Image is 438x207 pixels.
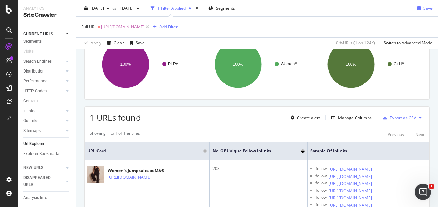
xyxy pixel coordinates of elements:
[216,5,235,11] span: Segments
[315,35,424,94] svg: A chart.
[415,3,433,14] button: Save
[23,68,45,75] div: Distribution
[23,127,64,134] a: Sitemaps
[380,112,416,123] button: Export as CSV
[212,148,291,154] span: No. of Unique Follow Inlinks
[415,132,424,138] div: Next
[23,88,64,95] a: HTTP Codes
[384,40,433,46] div: Switch to Advanced Mode
[90,112,141,123] span: 1 URLs found
[394,62,405,66] text: C+H/*
[87,148,202,154] span: URL Card
[23,117,38,125] div: Outlinks
[23,194,47,202] div: Analysis Info
[23,38,71,45] a: Segments
[328,166,372,173] a: [URL][DOMAIN_NAME]
[150,23,178,31] button: Add Filter
[23,98,38,105] div: Content
[81,24,96,30] span: Full URL
[23,30,53,38] div: CURRENT URLS
[108,174,151,181] a: [URL][DOMAIN_NAME]
[194,5,200,12] div: times
[23,98,71,105] a: Content
[157,5,186,11] div: 1 Filter Applied
[415,184,431,200] iframe: Intercom live chat
[315,180,327,187] div: follow
[23,68,64,75] a: Distribution
[23,127,41,134] div: Sitemaps
[23,194,71,202] a: Analysis Info
[388,130,404,139] button: Previous
[23,164,64,171] a: NEW URLS
[23,48,40,55] a: Visits
[23,30,64,38] a: CURRENT URLS
[127,38,145,49] button: Save
[112,5,118,11] span: vs
[23,48,34,55] div: Visits
[388,132,404,138] div: Previous
[23,117,64,125] a: Outlinks
[23,174,64,189] a: DISAPPEARED URLS
[114,40,124,46] div: Clear
[23,11,70,19] div: SiteCrawler
[315,194,327,202] div: follow
[23,107,64,115] a: Inlinks
[297,115,320,121] div: Create alert
[23,38,42,45] div: Segments
[328,180,372,187] a: [URL][DOMAIN_NAME]
[315,187,327,194] div: follow
[233,62,244,67] text: 100%
[87,163,104,185] img: main image
[390,115,416,121] div: Export as CSV
[336,40,375,46] div: 0 % URLs ( 1 on 124K )
[23,88,47,95] div: HTTP Codes
[23,150,71,157] a: Explorer Bookmarks
[23,140,44,147] div: Url Explorer
[281,62,297,66] text: Women/*
[148,3,194,14] button: 1 Filter Applied
[98,24,100,30] span: =
[120,62,131,67] text: 100%
[315,166,327,173] div: follow
[91,5,104,11] span: 2025 Jul. 31st
[346,62,356,67] text: 100%
[23,174,58,189] div: DISAPPEARED URLS
[23,107,35,115] div: Inlinks
[328,114,372,122] button: Manage Columns
[381,38,433,49] button: Switch to Advanced Mode
[23,164,43,171] div: NEW URLS
[90,130,140,139] div: Showing 1 to 1 of 1 entries
[206,3,238,14] button: Segments
[23,150,60,157] div: Explorer Bookmarks
[23,58,52,65] div: Search Engines
[159,24,178,30] div: Add Filter
[168,62,179,66] text: PLP/*
[23,78,64,85] a: Performance
[104,38,124,49] button: Clear
[118,3,142,14] button: [DATE]
[81,38,101,49] button: Apply
[415,130,424,139] button: Next
[90,35,199,94] svg: A chart.
[315,173,327,180] div: follow
[23,78,47,85] div: Performance
[328,173,372,180] a: [URL][DOMAIN_NAME]
[328,187,372,194] a: [URL][DOMAIN_NAME]
[136,40,145,46] div: Save
[423,5,433,11] div: Save
[328,195,372,202] a: [URL][DOMAIN_NAME]
[23,58,64,65] a: Search Engines
[23,140,71,147] a: Url Explorer
[91,40,101,46] div: Apply
[338,115,372,121] div: Manage Columns
[202,35,311,94] svg: A chart.
[310,148,416,154] span: Sample of Inlinks
[23,5,70,11] div: Analytics
[108,168,181,174] div: Women's Jumpsuits at M&S
[118,5,134,11] span: 2024 Jun. 29th
[212,166,305,172] div: 203
[81,3,112,14] button: [DATE]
